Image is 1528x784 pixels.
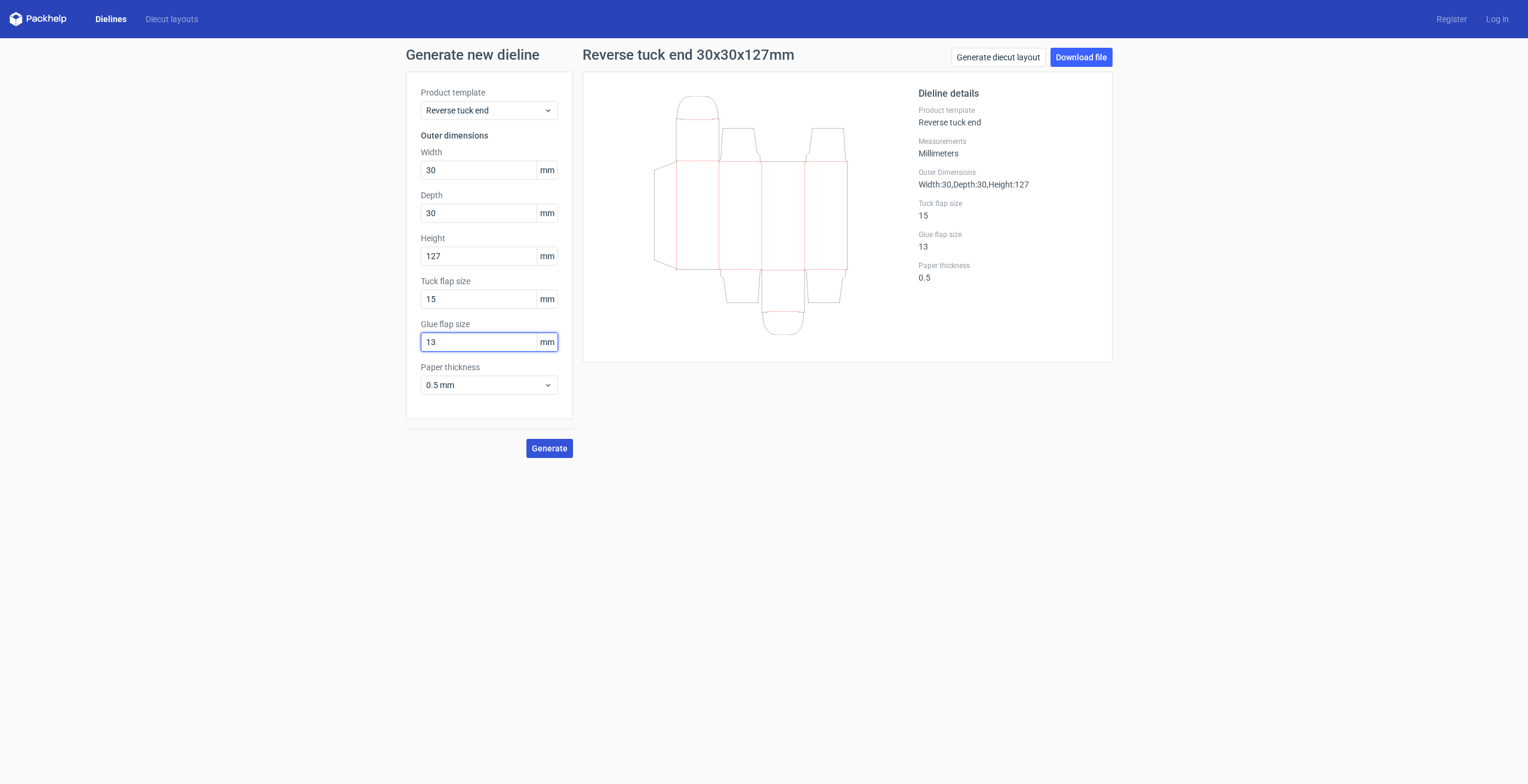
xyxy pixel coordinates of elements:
span: mm [537,290,557,308]
span: mm [537,333,557,351]
span: mm [537,204,557,222]
label: Tuck flap size [919,199,1098,208]
label: Product template [919,106,1098,115]
h1: Reverse tuck end 30x30x127mm [583,48,794,62]
span: , Height : 127 [987,180,1029,189]
label: Glue flap size [421,318,558,330]
div: 13 [919,230,1098,251]
div: Reverse tuck end [919,106,1098,127]
label: Depth [421,189,558,201]
label: Product template [421,87,558,99]
label: Measurements [919,137,1098,146]
a: Dielines [86,13,136,25]
div: Millimeters [919,137,1098,158]
button: Generate [526,439,573,458]
span: Width : 30 [919,180,951,189]
label: Outer Dimensions [919,168,1098,177]
label: Paper thickness [421,361,558,373]
span: Generate [532,444,568,453]
div: 15 [919,199,1098,220]
a: Generate diecut layout [951,48,1046,67]
span: mm [537,161,557,179]
a: Log in [1477,13,1518,25]
span: Reverse tuck end [426,104,544,116]
span: mm [537,247,557,265]
a: Download file [1050,48,1113,67]
label: Glue flap size [919,230,1098,239]
label: Height [421,232,558,244]
span: , Depth : 30 [951,180,987,189]
h1: Generate new dieline [406,48,1122,62]
div: 0.5 [919,261,1098,282]
h3: Outer dimensions [421,130,558,142]
label: Tuck flap size [421,275,558,287]
h2: Dieline details [919,87,1098,101]
label: Paper thickness [919,261,1098,270]
a: Register [1427,13,1477,25]
label: Width [421,146,558,158]
a: Diecut layouts [136,13,208,25]
span: 0.5 mm [426,379,544,391]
